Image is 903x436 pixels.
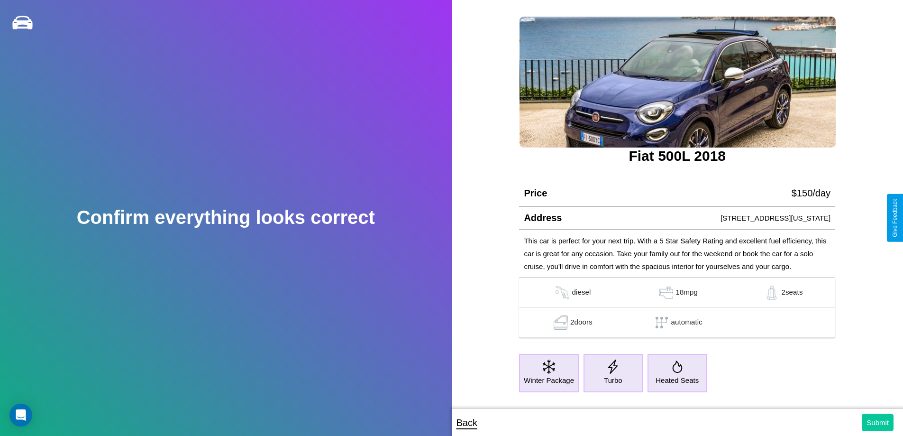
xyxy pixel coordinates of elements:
[656,374,699,387] p: Heated Seats
[781,286,803,300] p: 2 seats
[570,315,593,330] p: 2 doors
[721,212,830,224] p: [STREET_ADDRESS][US_STATE]
[675,286,698,300] p: 18 mpg
[519,148,835,164] h3: Fiat 500L 2018
[553,286,572,300] img: gas
[524,213,562,223] h4: Address
[524,188,547,199] h4: Price
[572,286,591,300] p: diesel
[671,315,702,330] p: automatic
[9,404,32,427] div: Open Intercom Messenger
[519,278,835,338] table: simple table
[604,374,622,387] p: Turbo
[551,315,570,330] img: gas
[456,414,477,431] p: Back
[657,286,675,300] img: gas
[524,374,574,387] p: Winter Package
[762,286,781,300] img: gas
[77,207,375,228] h2: Confirm everything looks correct
[862,414,894,431] button: Submit
[792,185,830,202] p: $ 150 /day
[892,199,898,237] div: Give Feedback
[524,234,830,273] p: This car is perfect for your next trip. With a 5 Star Safety Rating and excellent fuel efficiency...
